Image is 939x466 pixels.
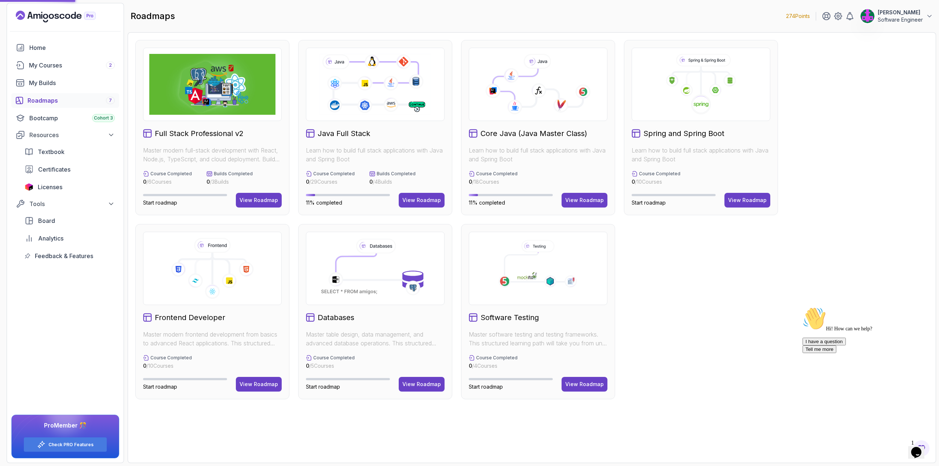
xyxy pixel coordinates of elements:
[306,384,340,390] span: Start roadmap
[16,11,113,22] a: Landing page
[318,128,370,139] h2: Java Full Stack
[150,355,192,361] p: Course Completed
[29,131,115,139] div: Resources
[476,171,518,177] p: Course Completed
[38,165,70,174] span: Certificates
[306,178,355,186] p: / 29 Courses
[728,197,767,204] div: View Roadmap
[562,377,607,392] button: View Roadmap
[786,12,810,20] p: 274 Points
[469,199,505,206] span: 11% completed
[143,146,282,164] p: Master modern full-stack development with React, Node.js, TypeScript, and cloud deployment. Build...
[29,199,115,208] div: Tools
[155,312,225,323] h2: Frontend Developer
[402,381,441,388] div: View Roadmap
[306,330,445,348] p: Master table design, data management, and advanced database operations. This structured learning ...
[240,197,278,204] div: View Roadmap
[565,381,604,388] div: View Roadmap
[11,40,119,55] a: home
[149,54,275,115] img: Full Stack Professional v2
[469,179,472,185] span: 0
[861,9,874,23] img: user profile image
[11,111,119,125] a: bootcamp
[20,144,119,159] a: textbook
[38,183,62,191] span: Licenses
[313,355,355,361] p: Course Completed
[469,362,518,370] p: / 4 Courses
[143,178,192,186] p: / 6 Courses
[469,178,518,186] p: / 18 Courses
[11,128,119,142] button: Resources
[240,381,278,388] div: View Roadmap
[143,384,177,390] span: Start roadmap
[908,437,932,459] iframe: chat widget
[143,330,282,348] p: Master modern frontend development from basics to advanced React applications. This structured le...
[143,199,177,206] span: Start roadmap
[109,98,112,103] span: 7
[481,312,539,323] h2: Software Testing
[48,442,94,448] a: Check PRO Features
[143,363,146,369] span: 0
[29,78,115,87] div: My Builds
[639,171,680,177] p: Course Completed
[632,146,770,164] p: Learn how to build full stack applications with Java and Spring Boot
[131,10,175,22] h2: roadmaps
[377,171,416,177] p: Builds Completed
[11,58,119,73] a: courses
[11,197,119,210] button: Tools
[38,216,55,225] span: Board
[306,363,309,369] span: 0
[155,128,244,139] h2: Full Stack Professional v2
[207,178,253,186] p: / 3 Builds
[313,171,355,177] p: Course Completed
[306,179,309,185] span: 0
[236,193,282,208] button: View Roadmap
[800,304,932,433] iframe: chat widget
[565,197,604,204] div: View Roadmap
[25,183,33,191] img: jetbrains icon
[481,128,587,139] h2: Core Java (Java Master Class)
[3,3,26,26] img: :wave:
[23,437,107,452] button: Check PRO Features
[20,249,119,263] a: feedback
[878,9,923,16] p: [PERSON_NAME]
[306,146,445,164] p: Learn how to build full stack applications with Java and Spring Boot
[236,377,282,392] button: View Roadmap
[399,377,445,392] button: View Roadmap
[469,363,472,369] span: 0
[632,179,635,185] span: 0
[306,362,355,370] p: / 5 Courses
[109,62,112,68] span: 2
[402,197,441,204] div: View Roadmap
[214,171,253,177] p: Builds Completed
[28,96,115,105] div: Roadmaps
[3,34,46,41] button: I have a question
[469,146,607,164] p: Learn how to build full stack applications with Java and Spring Boot
[3,41,37,49] button: Tell me more
[11,76,119,90] a: builds
[369,179,373,185] span: 0
[20,180,119,194] a: licenses
[306,199,342,206] span: 11% completed
[20,213,119,228] a: board
[94,115,113,121] span: Cohort 3
[143,179,146,185] span: 0
[369,178,416,186] p: / 4 Builds
[20,162,119,177] a: certificates
[38,234,63,243] span: Analytics
[29,61,115,70] div: My Courses
[3,22,73,27] span: Hi! How can we help?
[562,193,607,208] a: View Roadmap
[318,312,354,323] h2: Databases
[860,9,933,23] button: user profile image[PERSON_NAME]Software Engineer
[724,193,770,208] button: View Roadmap
[399,193,445,208] button: View Roadmap
[632,178,680,186] p: / 10 Courses
[29,114,115,122] div: Bootcamp
[35,252,93,260] span: Feedback & Features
